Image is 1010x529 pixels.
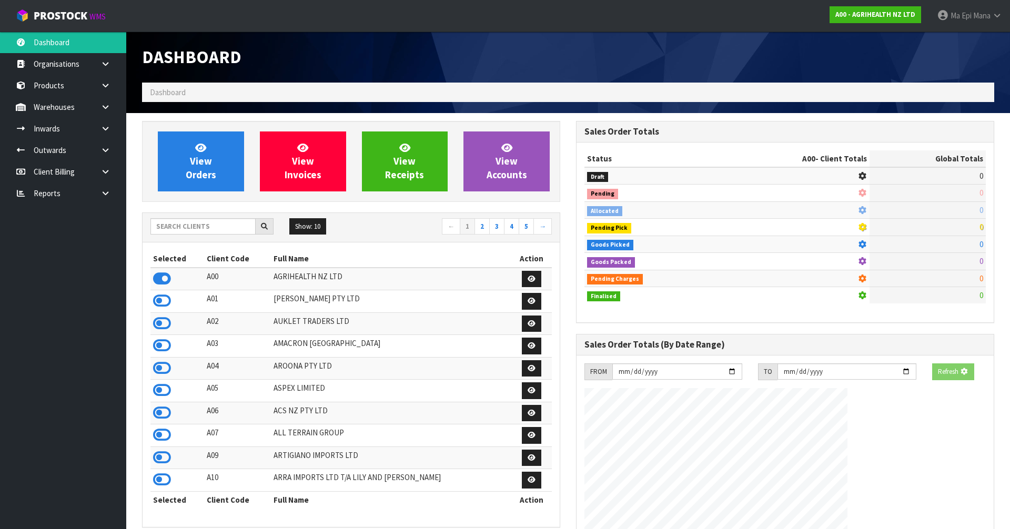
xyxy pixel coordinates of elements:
[204,380,271,402] td: A05
[385,141,424,181] span: View Receipts
[186,141,216,181] span: View Orders
[587,240,633,250] span: Goods Picked
[204,268,271,290] td: A00
[830,6,921,23] a: A00 - AGRIHEALTH NZ LTD
[584,127,986,137] h3: Sales Order Totals
[89,12,106,22] small: WMS
[142,46,241,68] span: Dashboard
[932,363,974,380] button: Refresh
[271,312,512,335] td: AUKLET TRADERS LTD
[271,424,512,447] td: ALL TERRAIN GROUP
[951,11,972,21] span: Ma Epi
[511,491,552,508] th: Action
[979,222,983,232] span: 0
[979,256,983,266] span: 0
[204,335,271,358] td: A03
[979,171,983,181] span: 0
[204,491,271,508] th: Client Code
[285,141,321,181] span: View Invoices
[758,363,777,380] div: TO
[204,357,271,380] td: A04
[359,218,552,237] nav: Page navigation
[271,335,512,358] td: AMACRON [GEOGRAPHIC_DATA]
[584,150,717,167] th: Status
[587,189,618,199] span: Pending
[442,218,460,235] a: ←
[979,188,983,198] span: 0
[271,250,512,267] th: Full Name
[463,131,550,191] a: ViewAccounts
[587,257,635,268] span: Goods Packed
[150,218,256,235] input: Search clients
[150,250,204,267] th: Selected
[870,150,986,167] th: Global Totals
[204,469,271,492] td: A10
[717,150,870,167] th: - Client Totals
[511,250,552,267] th: Action
[979,290,983,300] span: 0
[204,402,271,424] td: A06
[271,380,512,402] td: ASPEX LIMITED
[584,363,612,380] div: FROM
[362,131,448,191] a: ViewReceipts
[271,268,512,290] td: AGRIHEALTH NZ LTD
[504,218,519,235] a: 4
[973,11,991,21] span: Mana
[587,274,643,284] span: Pending Charges
[204,290,271,313] td: A01
[584,340,986,350] h3: Sales Order Totals (By Date Range)
[204,250,271,267] th: Client Code
[587,291,620,302] span: Finalised
[34,9,87,23] span: ProStock
[271,469,512,492] td: ARRA IMPORTS LTD T/A LILY AND [PERSON_NAME]
[979,239,983,249] span: 0
[204,312,271,335] td: A02
[16,9,29,22] img: cube-alt.png
[474,218,490,235] a: 2
[271,446,512,469] td: ARTIGIANO IMPORTS LTD
[289,218,326,235] button: Show: 10
[204,446,271,469] td: A09
[271,290,512,313] td: [PERSON_NAME] PTY LTD
[489,218,504,235] a: 3
[587,223,631,233] span: Pending Pick
[460,218,475,235] a: 1
[487,141,527,181] span: View Accounts
[519,218,534,235] a: 5
[260,131,346,191] a: ViewInvoices
[271,357,512,380] td: AROONA PTY LTD
[271,402,512,424] td: ACS NZ PTY LTD
[150,87,186,97] span: Dashboard
[835,10,915,19] strong: A00 - AGRIHEALTH NZ LTD
[271,491,512,508] th: Full Name
[204,424,271,447] td: A07
[158,131,244,191] a: ViewOrders
[979,205,983,215] span: 0
[533,218,552,235] a: →
[150,491,204,508] th: Selected
[802,154,815,164] span: A00
[587,206,622,217] span: Allocated
[587,172,608,182] span: Draft
[979,273,983,283] span: 0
